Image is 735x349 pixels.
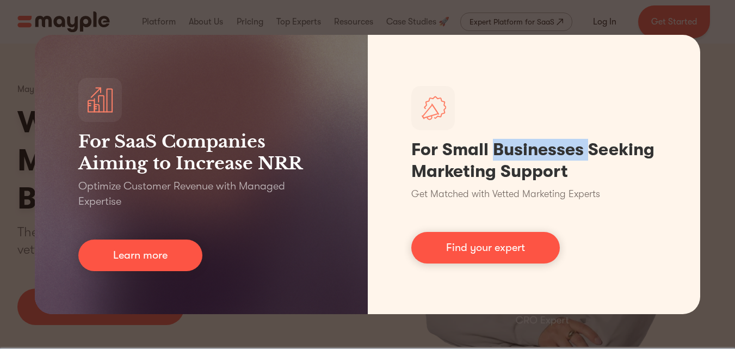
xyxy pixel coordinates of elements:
h1: For Small Businesses Seeking Marketing Support [411,139,657,182]
h3: For SaaS Companies Aiming to Increase NRR [78,131,324,174]
a: Find your expert [411,232,560,264]
p: Get Matched with Vetted Marketing Experts [411,187,600,201]
a: Learn more [78,240,202,271]
p: Optimize Customer Revenue with Managed Expertise [78,179,324,209]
